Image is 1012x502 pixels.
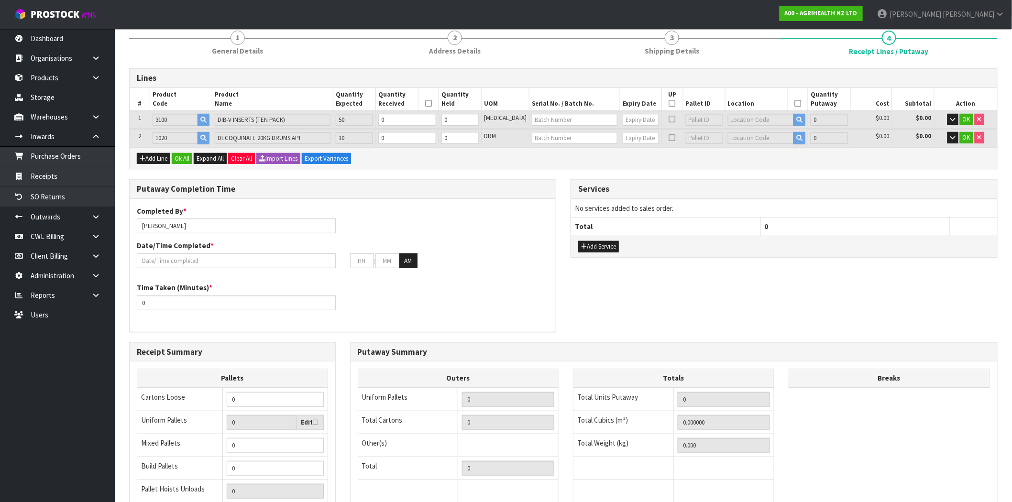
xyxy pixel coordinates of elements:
input: OUTERS TOTAL = CTN [462,415,554,430]
th: Breaks [789,369,990,388]
strong: $0.00 [916,114,932,122]
input: Pallet ID [686,132,723,144]
input: Batch Number [532,132,617,144]
td: Total Cubics (m³) [573,411,674,434]
span: ProStock [31,8,79,21]
input: Expected [336,114,373,126]
th: Quantity Putaway [808,88,851,111]
th: Outers [358,369,559,388]
input: Uniform Pallets [227,415,296,430]
td: Uniform Pallets [358,388,458,411]
span: OK [963,133,970,142]
img: cube-alt.png [14,8,26,20]
button: OK [960,132,973,143]
a: A00 - AGRIHEALTH NZ LTD [780,6,863,21]
span: 1 [231,31,245,45]
th: Quantity Expected [333,88,376,111]
span: 2 [138,132,141,140]
span: [MEDICAL_DATA] [484,114,527,122]
input: Product Code [153,132,198,144]
button: Expand All [194,153,227,164]
span: 1 [138,114,141,122]
input: Received [378,114,436,126]
th: Serial No. / Batch No. [529,88,620,111]
th: Subtotal [892,88,935,111]
input: Putaway [811,114,848,126]
td: Build Pallets [137,457,223,480]
label: Date/Time Completed [137,240,214,251]
input: Expiry Date [623,132,659,144]
th: Product Code [150,88,212,111]
input: Held [441,132,479,144]
th: Product Name [212,88,333,111]
span: DRM [484,132,496,140]
span: Address Details [429,46,481,56]
td: Mixed Pallets [137,434,223,457]
input: Manual [227,392,323,407]
h3: Receipt Summary [137,348,328,357]
th: Cost [851,88,892,111]
td: : [374,253,375,269]
input: Time Taken [137,295,336,310]
td: Cartons Loose [137,388,223,411]
input: Pallet ID [686,114,723,126]
button: Add Line [137,153,170,164]
input: TOTAL PACKS [462,461,554,476]
td: Total Units Putaway [573,388,674,411]
small: WMS [81,11,96,20]
td: Total [358,457,458,480]
input: Expiry Date [623,114,659,126]
input: Expected [336,132,373,144]
input: Batch Number [532,114,617,126]
button: Clear All [228,153,255,164]
th: UOM [481,88,529,111]
input: MM [375,253,399,268]
input: Received [378,132,436,144]
h3: Putaway Completion Time [137,185,549,194]
label: Time Taken (Minutes) [137,283,212,293]
span: 0 [765,222,769,231]
strong: $0.00 [916,132,932,140]
button: OK [960,114,973,125]
span: [PERSON_NAME] [943,10,994,19]
input: Putaway [811,132,848,144]
th: Location [725,88,787,111]
input: Location Code [728,132,794,144]
button: Add Service [578,241,619,252]
td: Other(s) [358,434,458,457]
th: Action [934,88,997,111]
span: 3 [665,31,679,45]
input: Manual [227,438,323,453]
th: Quantity Received [376,88,418,111]
span: OK [963,115,970,123]
input: Manual [227,461,323,476]
input: UNIFORM P LINES [462,392,554,407]
span: [PERSON_NAME] [890,10,941,19]
input: Location Code [728,114,794,126]
th: UP [661,88,683,111]
span: Receipt Lines / Putaway [849,46,929,56]
th: # [130,88,150,111]
input: Date/Time completed [137,253,336,268]
h3: Services [578,185,990,194]
label: Completed By [137,206,187,216]
th: Pallet ID [683,88,725,111]
span: Expand All [197,154,224,163]
span: $0.00 [876,132,889,140]
span: Shipping Details [645,46,699,56]
th: Quantity Held [439,88,482,111]
th: Totals [573,369,774,388]
th: Pallets [137,369,328,388]
input: Product Name [215,132,330,144]
input: Held [441,114,479,126]
td: Total Cartons [358,411,458,434]
input: UNIFORM P + MIXED P + BUILD P [227,484,323,499]
td: No services added to sales order. [571,199,997,217]
span: 4 [882,31,896,45]
input: HH [350,253,374,268]
button: Import Lines [256,153,300,164]
label: Edit [301,418,319,427]
button: Export Variances [302,153,351,164]
span: General Details [212,46,264,56]
td: Uniform Pallets [137,411,223,434]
